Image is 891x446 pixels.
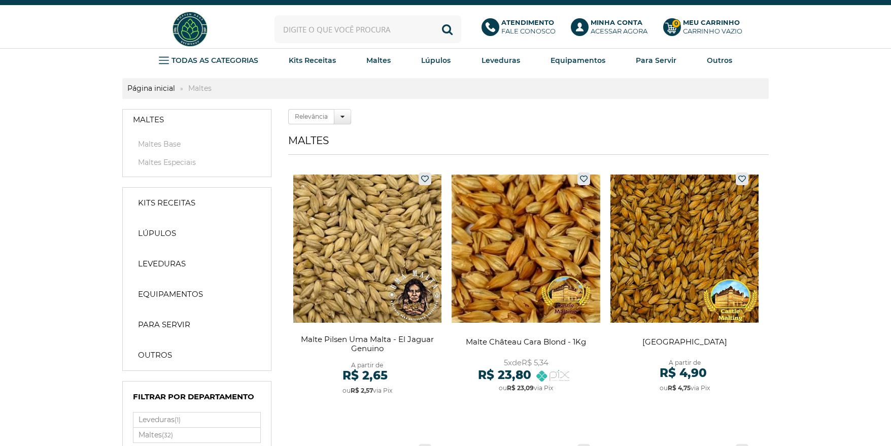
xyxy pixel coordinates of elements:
div: Carrinho Vazio [683,27,742,36]
a: Para Servir [636,53,676,68]
strong: TODAS AS CATEGORIAS [172,56,258,65]
strong: Kits Receitas [138,198,195,208]
label: Maltes [133,428,260,442]
label: Leveduras [133,413,260,427]
a: Maltes Base [133,139,261,149]
strong: Outros [138,350,172,360]
strong: Equipamentos [551,56,605,65]
a: Equipamentos [128,284,266,304]
a: Minha ContaAcessar agora [571,18,653,41]
a: Malte Château Café Light [610,167,759,403]
strong: Lúpulos [421,56,451,65]
strong: Kits Receitas [289,56,336,65]
button: Buscar [433,15,461,43]
a: TODAS AS CATEGORIAS [159,53,258,68]
a: Página inicial [122,84,180,93]
a: Outros [128,345,266,365]
a: Leveduras(1) [133,413,260,427]
a: Lúpulos [128,223,266,244]
p: Fale conosco [501,18,556,36]
strong: Leveduras [138,259,186,269]
strong: Lúpulos [138,228,176,238]
h1: Maltes [288,134,769,155]
a: Maltes Especiais [133,157,261,167]
strong: Maltes [133,115,164,125]
a: Leveduras [482,53,520,68]
strong: Outros [707,56,732,65]
a: Equipamentos [551,53,605,68]
small: (32) [162,431,173,439]
img: Hopfen Haus BrewShop [171,10,209,48]
a: Maltes [366,53,391,68]
b: Atendimento [501,18,554,26]
label: Relevância [288,109,334,124]
a: Malte Château Cara Blond - 1Kg [452,167,600,403]
strong: Para Servir [138,320,190,330]
strong: 0 [672,19,680,28]
a: Leveduras [128,254,266,274]
a: Lúpulos [421,53,451,68]
a: Maltes(32) [133,428,260,442]
strong: Leveduras [482,56,520,65]
a: Outros [707,53,732,68]
strong: Para Servir [636,56,676,65]
h4: Filtrar por Departamento [133,392,261,407]
input: Digite o que você procura [275,15,461,43]
a: Para Servir [128,315,266,335]
a: Malte Pilsen Uma Malta - El Jaguar Genuino [293,167,442,403]
a: Kits Receitas [289,53,336,68]
a: Maltes [123,110,271,130]
strong: Maltes [366,56,391,65]
strong: Equipamentos [138,289,203,299]
a: AtendimentoFale conosco [482,18,561,41]
b: Minha Conta [591,18,642,26]
small: (1) [175,416,181,424]
a: Kits Receitas [128,193,266,213]
b: Meu Carrinho [683,18,740,26]
strong: Maltes [183,84,217,93]
p: Acessar agora [591,18,647,36]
